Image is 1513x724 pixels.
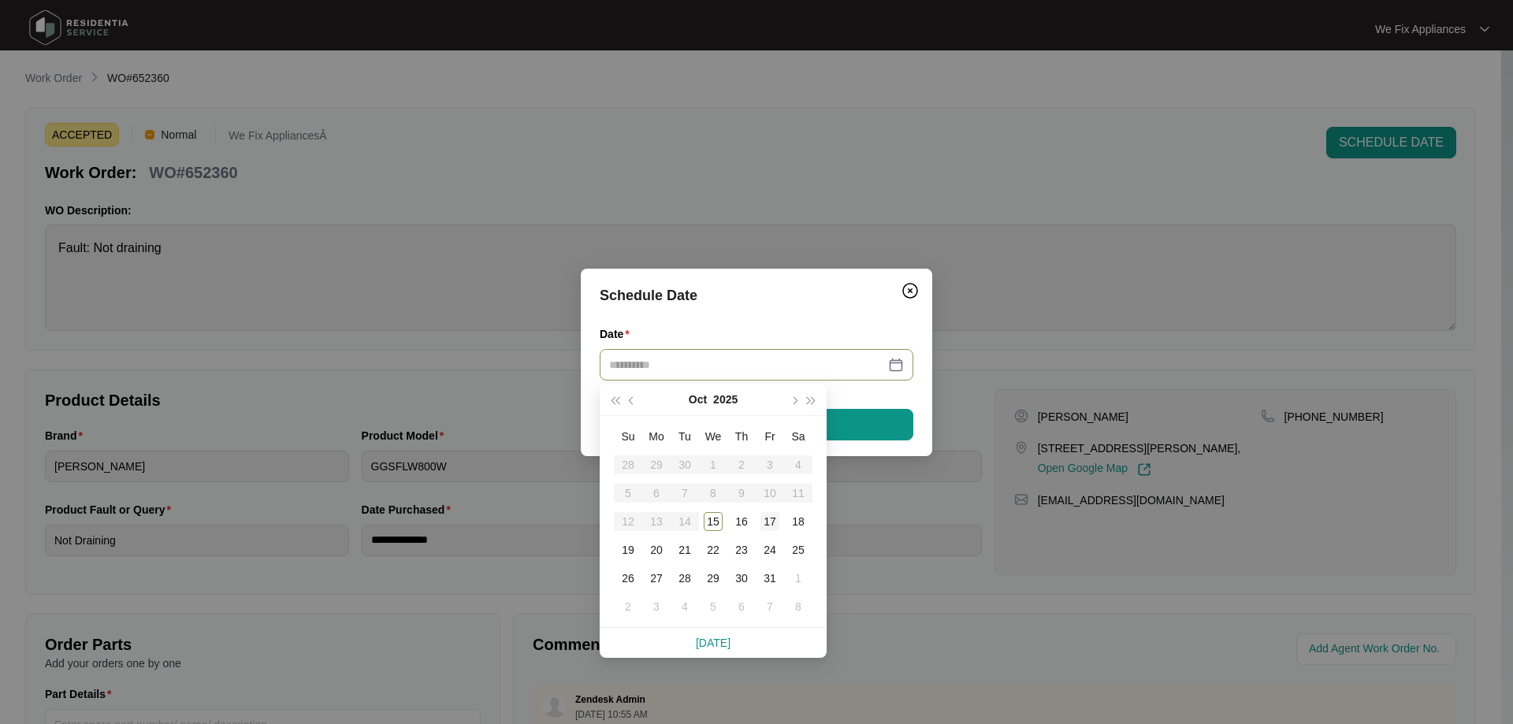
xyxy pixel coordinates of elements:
[732,540,751,559] div: 23
[647,569,666,588] div: 27
[699,564,727,592] td: 2025-10-29
[704,512,723,531] div: 15
[689,384,707,415] button: Oct
[756,564,784,592] td: 2025-10-31
[704,569,723,588] div: 29
[704,540,723,559] div: 22
[696,637,730,649] a: [DATE]
[727,592,756,621] td: 2025-11-06
[699,507,727,536] td: 2025-10-15
[756,536,784,564] td: 2025-10-24
[675,540,694,559] div: 21
[727,507,756,536] td: 2025-10-16
[614,536,642,564] td: 2025-10-19
[784,564,812,592] td: 2025-11-01
[732,569,751,588] div: 30
[699,592,727,621] td: 2025-11-05
[756,422,784,451] th: Fr
[732,597,751,616] div: 6
[760,540,779,559] div: 24
[756,507,784,536] td: 2025-10-17
[789,569,808,588] div: 1
[789,512,808,531] div: 18
[614,564,642,592] td: 2025-10-26
[600,326,636,342] label: Date
[614,422,642,451] th: Su
[789,597,808,616] div: 8
[600,284,913,306] div: Schedule Date
[675,597,694,616] div: 4
[704,597,723,616] div: 5
[675,569,694,588] div: 28
[784,536,812,564] td: 2025-10-25
[671,536,699,564] td: 2025-10-21
[647,540,666,559] div: 20
[671,592,699,621] td: 2025-11-04
[614,592,642,621] td: 2025-11-02
[642,422,671,451] th: Mo
[727,536,756,564] td: 2025-10-23
[642,564,671,592] td: 2025-10-27
[901,281,920,300] img: closeCircle
[642,536,671,564] td: 2025-10-20
[647,597,666,616] div: 3
[699,422,727,451] th: We
[760,512,779,531] div: 17
[619,597,638,616] div: 2
[727,422,756,451] th: Th
[671,422,699,451] th: Tu
[784,507,812,536] td: 2025-10-18
[699,536,727,564] td: 2025-10-22
[727,564,756,592] td: 2025-10-30
[760,569,779,588] div: 31
[609,356,885,373] input: Date
[784,592,812,621] td: 2025-11-08
[756,592,784,621] td: 2025-11-07
[732,512,751,531] div: 16
[789,540,808,559] div: 25
[619,569,638,588] div: 26
[619,540,638,559] div: 19
[898,278,923,303] button: Close
[642,592,671,621] td: 2025-11-03
[760,597,779,616] div: 7
[671,564,699,592] td: 2025-10-28
[713,384,738,415] button: 2025
[784,422,812,451] th: Sa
